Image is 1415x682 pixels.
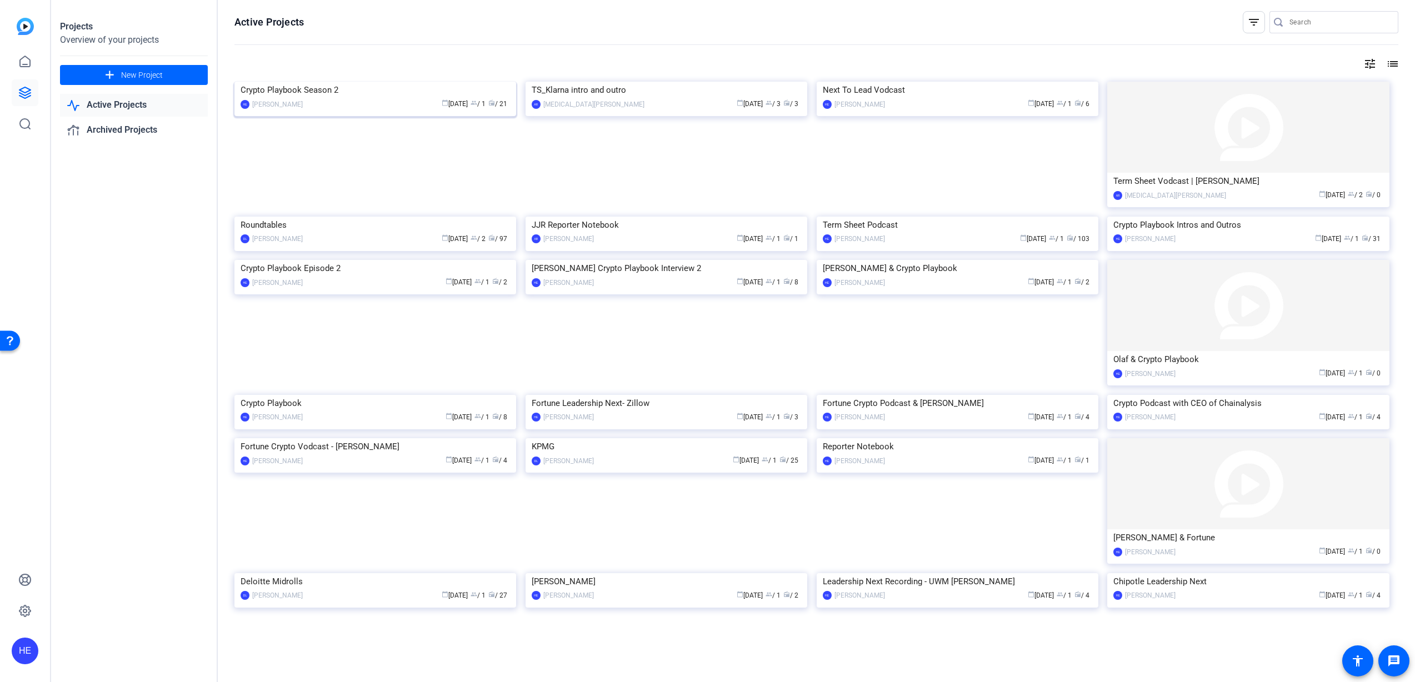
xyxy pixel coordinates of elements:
h1: Active Projects [234,16,304,29]
span: / 1 [1074,457,1089,464]
a: Active Projects [60,94,208,117]
div: HE [823,100,832,109]
div: HE [823,457,832,465]
span: group [1344,234,1351,241]
div: Crypto Playbook [241,395,510,412]
div: Fortune Crypto Podcast & [PERSON_NAME] [823,395,1092,412]
span: / 3 [783,100,798,108]
div: Crypto Playbook Episode 2 [241,260,510,277]
span: / 3 [783,413,798,421]
div: HE [532,413,541,422]
span: radio [783,413,790,419]
div: HE [1113,413,1122,422]
span: / 4 [492,457,507,464]
div: [PERSON_NAME] [252,455,303,467]
span: / 0 [1366,548,1381,555]
span: / 1 [766,413,781,421]
span: group [1049,234,1056,241]
span: [DATE] [737,235,763,243]
span: radio [488,99,495,106]
span: group [1057,456,1063,463]
div: [PERSON_NAME] [1125,412,1176,423]
span: radio [1366,591,1372,598]
div: HE [1113,369,1122,378]
span: / 1 [1049,235,1064,243]
span: calendar_today [737,99,743,106]
span: radio [1067,234,1073,241]
div: [PERSON_NAME] & Fortune [1113,529,1383,546]
div: [PERSON_NAME] [834,233,885,244]
span: calendar_today [446,456,452,463]
span: radio [783,278,790,284]
span: group [1057,413,1063,419]
div: HE [1113,548,1122,556]
div: [PERSON_NAME] Crypto Playbook Interview 2 [532,260,801,277]
span: / 1 [766,591,781,599]
div: AR [1113,191,1122,200]
div: [MEDICAL_DATA][PERSON_NAME] [543,99,644,110]
span: [DATE] [737,100,763,108]
span: / 31 [1362,235,1381,243]
span: / 1 [471,591,486,599]
span: New Project [121,69,163,81]
span: calendar_today [1319,591,1326,598]
span: / 1 [1057,100,1072,108]
div: [PERSON_NAME] [543,455,594,467]
div: HE [241,278,249,287]
span: [DATE] [1319,548,1345,555]
span: [DATE] [442,591,468,599]
span: / 1 [474,278,489,286]
div: [PERSON_NAME] [543,590,594,601]
div: HE [241,413,249,422]
span: / 1 [1348,591,1363,599]
span: / 1 [474,413,489,421]
span: [DATE] [1319,191,1345,199]
div: TS_Klarna intro and outro [532,82,801,98]
div: Chipotle Leadership Next [1113,573,1383,590]
div: HE [823,278,832,287]
span: radio [492,456,499,463]
a: Archived Projects [60,119,208,142]
span: calendar_today [737,413,743,419]
div: HE [1113,591,1122,600]
span: calendar_today [1319,190,1326,197]
span: radio [783,99,790,106]
span: group [471,99,477,106]
span: group [766,413,772,419]
span: radio [1074,278,1081,284]
span: / 1 [783,235,798,243]
span: / 0 [1366,191,1381,199]
span: group [766,591,772,598]
span: / 2 [1348,191,1363,199]
span: group [474,413,481,419]
div: JJR Reporter Notebook [532,217,801,233]
div: Leadership Next Recording - UWM [PERSON_NAME] [823,573,1092,590]
div: DL [532,457,541,465]
div: Fortune Leadership Next- Zillow [532,395,801,412]
span: [DATE] [1315,235,1341,243]
span: / 1 [1348,413,1363,421]
span: radio [1074,413,1081,419]
span: calendar_today [1028,278,1034,284]
div: AR [532,100,541,109]
mat-icon: tune [1363,57,1377,71]
span: [DATE] [1028,457,1054,464]
div: [PERSON_NAME] [1125,233,1176,244]
span: group [471,591,477,598]
div: Olaf & Crypto Playbook [1113,351,1383,368]
mat-icon: add [103,68,117,82]
div: HE [823,591,832,600]
span: group [766,99,772,106]
span: / 6 [1074,100,1089,108]
div: [PERSON_NAME] [252,99,303,110]
span: / 97 [488,235,507,243]
div: [PERSON_NAME] [543,277,594,288]
span: / 1 [474,457,489,464]
span: radio [1074,99,1081,106]
div: Term Sheet Vodcast | [PERSON_NAME] [1113,173,1383,189]
span: [DATE] [446,457,472,464]
div: HE [823,234,832,243]
div: [PERSON_NAME] [1125,546,1176,558]
span: radio [488,591,495,598]
span: calendar_today [1028,456,1034,463]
